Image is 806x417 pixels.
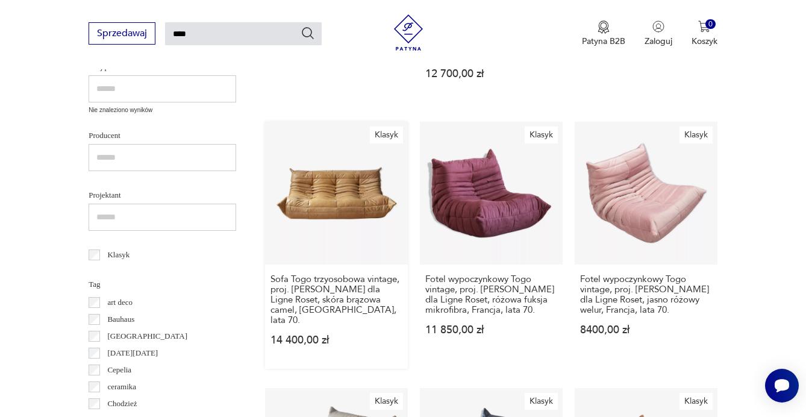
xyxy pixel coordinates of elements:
p: Tag [89,278,236,291]
p: Projektant [89,189,236,202]
p: 12 700,00 zł [425,69,557,79]
h3: Fotel wypoczynkowy Togo vintage, proj. [PERSON_NAME] dla Ligne Roset, różowa fuksja mikrofibra, F... [425,274,557,315]
a: Sprzedawaj [89,30,155,39]
a: KlasykFotel wypoczynkowy Togo vintage, proj. M. Ducaroy dla Ligne Roset, jasno różowy welur, Fran... [575,122,717,369]
button: Szukaj [301,26,315,40]
button: Zaloguj [645,20,672,47]
img: Ikona medalu [598,20,610,34]
iframe: Smartsupp widget button [765,369,799,403]
p: Klasyk [107,248,130,262]
p: Cepelia [107,363,131,377]
button: 0Koszyk [692,20,717,47]
p: [GEOGRAPHIC_DATA] [107,330,187,343]
p: [DATE][DATE] [107,346,158,360]
img: Patyna - sklep z meblami i dekoracjami vintage [390,14,426,51]
h3: Fotel wypoczynkowy Togo vintage, proj. [PERSON_NAME] dla Ligne Roset, jasno różowy welur, Francja... [580,274,712,315]
p: Nie znaleziono wyników [89,105,236,115]
p: Chodzież [107,397,137,410]
p: Zaloguj [645,36,672,47]
a: KlasykFotel wypoczynkowy Togo vintage, proj. M. Ducaroy dla Ligne Roset, różowa fuksja mikrofibra... [420,122,563,369]
a: KlasykSofa Togo trzyosobowa vintage, proj. M. Ducaroy dla Ligne Roset, skóra brązowa camel, Franc... [265,122,408,369]
p: 14 400,00 zł [270,335,402,345]
button: Sprzedawaj [89,22,155,45]
button: Patyna B2B [582,20,625,47]
h3: Sofa Togo trzyosobowa vintage, proj. [PERSON_NAME] dla Ligne Roset, skóra brązowa camel, [GEOGRAP... [270,274,402,325]
p: 11 850,00 zł [425,325,557,335]
p: Patyna B2B [582,36,625,47]
p: ceramika [107,380,136,393]
a: Ikona medaluPatyna B2B [582,20,625,47]
img: Ikonka użytkownika [652,20,664,33]
p: Producent [89,129,236,142]
div: 0 [705,19,716,30]
p: Koszyk [692,36,717,47]
p: 8400,00 zł [580,325,712,335]
img: Ikona koszyka [698,20,710,33]
p: Bauhaus [107,313,134,326]
p: art deco [107,296,133,309]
